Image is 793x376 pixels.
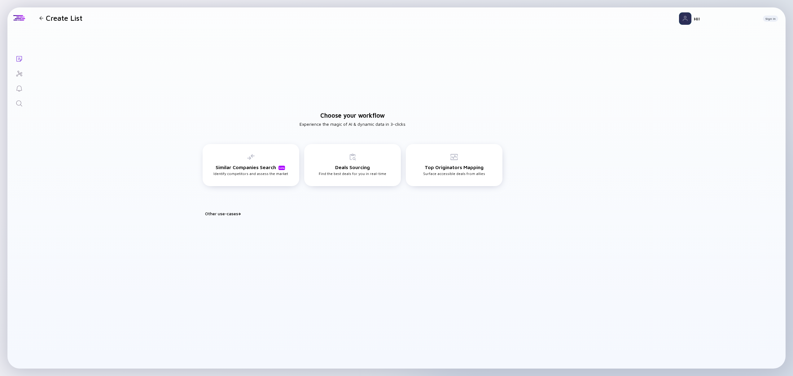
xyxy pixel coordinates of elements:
h1: Choose your workflow [320,112,385,119]
div: Find the best deals for you in real-time [319,153,386,176]
div: Hi! [694,16,758,21]
h3: Top Originators Mapping [425,164,484,170]
h1: Create List [46,14,82,22]
div: Other use-cases [205,211,507,216]
h2: Experience the magic of AI & dynamic data in 3-clicks [300,121,405,127]
div: beta [278,166,285,170]
a: Search [7,95,31,110]
div: Surface accessible deals from allies [423,153,485,176]
button: Sign In [763,15,778,22]
a: Lists [7,51,31,66]
a: Reminders [7,81,31,95]
h3: Deals Sourcing [335,164,370,170]
a: Investor Map [7,66,31,81]
h3: Similar Companies Search [216,164,286,170]
div: Identify competitors and assess the market [213,153,288,176]
img: Profile Picture [679,12,691,25]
